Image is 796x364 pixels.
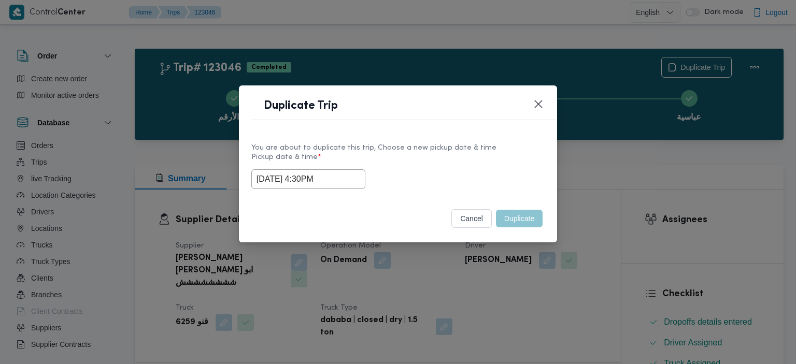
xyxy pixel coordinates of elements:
[251,169,365,189] input: Choose date & time
[251,142,545,153] div: You are about to duplicate this trip, Choose a new pickup date & time
[532,98,545,110] button: Closes this modal window
[451,209,492,228] button: cancel
[496,210,543,227] button: Duplicate
[251,153,545,169] label: Pickup date & time
[264,98,338,114] h1: Duplicate Trip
